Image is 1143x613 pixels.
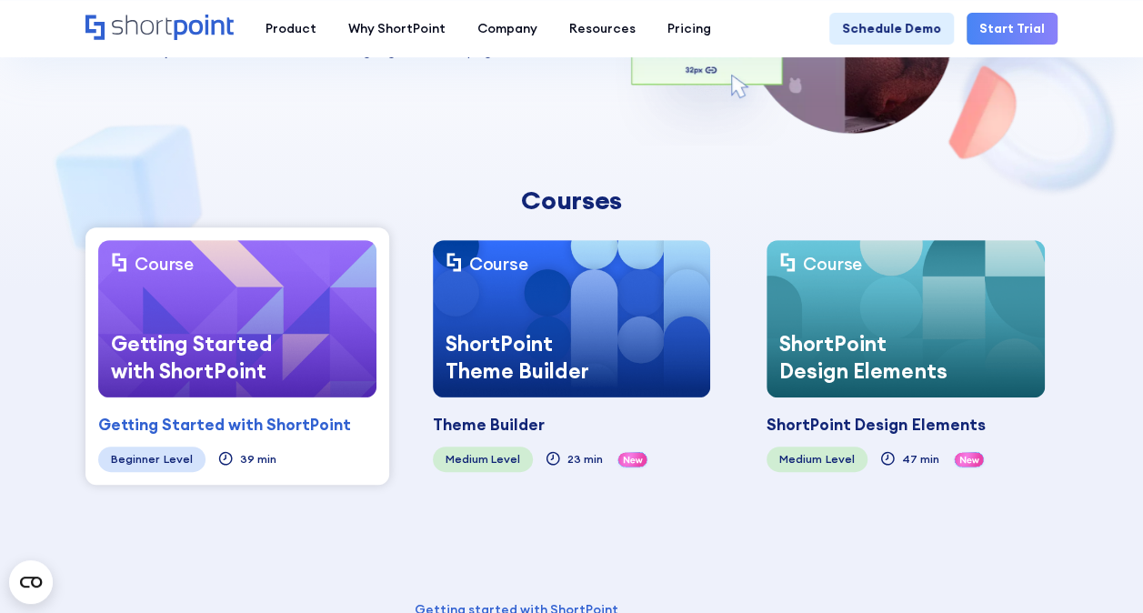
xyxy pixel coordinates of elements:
div: ShortPoint Design Elements [767,413,985,437]
div: Level [164,453,193,466]
div: Beginner [111,453,160,466]
iframe: Chat Widget [1052,526,1143,613]
div: Courses [231,186,913,215]
a: Product [250,13,333,45]
div: Theme Builder [433,413,545,437]
a: Home [85,15,234,42]
div: 47 min [902,453,939,466]
a: Pricing [652,13,727,45]
a: CourseShortPoint Design Elements [767,240,1045,397]
a: Company [462,13,554,45]
div: Getting Started with ShortPoint [98,413,351,437]
div: Pricing [667,19,711,38]
a: Resources [554,13,652,45]
div: Medium [446,453,488,466]
div: ShortPoint Design Elements [767,317,968,397]
a: Start Trial [967,13,1058,45]
div: Product [266,19,316,38]
div: ShortPoint Theme Builder [433,317,634,397]
div: Resources [569,19,636,38]
a: CourseGetting Started with ShortPoint [98,240,376,397]
a: Why ShortPoint [333,13,462,45]
div: 39 min [240,453,276,466]
div: Level [826,453,855,466]
div: Why ShortPoint [348,19,446,38]
button: Open CMP widget [9,560,53,604]
div: Level [491,453,520,466]
div: Course [803,253,862,277]
a: CourseShortPoint Theme Builder [433,240,710,397]
div: Getting Started with ShortPoint [98,317,299,397]
div: Medium [779,453,822,466]
div: Course [135,253,194,277]
div: Course [469,253,528,277]
a: Schedule Demo [829,13,954,45]
div: 23 min [567,453,603,466]
div: Company [477,19,537,38]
